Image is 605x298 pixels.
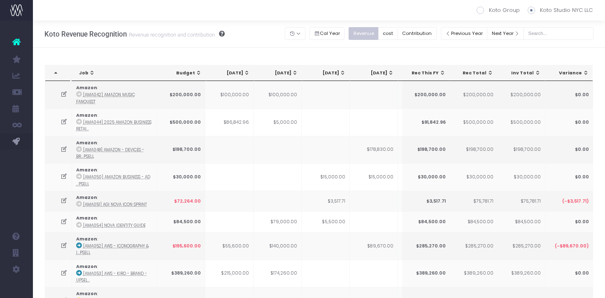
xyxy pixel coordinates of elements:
strong: Amazon [76,140,97,146]
td: $389,260.00 [157,260,205,287]
th: Variance: activate to sort column ascending [545,65,593,81]
td: $195,600.00 [157,232,205,260]
td: $84,500.00 [497,211,545,232]
td: : [72,136,157,164]
button: Next Year [487,27,524,40]
td: $0.00 [545,211,593,232]
span: (-$3,517.71) [562,198,589,205]
th: Budget: activate to sort column ascending [158,65,206,81]
td: $19,870.00 [398,136,446,164]
td: $200,000.00 [157,81,205,109]
div: Budget [165,70,202,76]
div: Job [79,70,155,76]
button: Revenue [349,27,379,40]
div: Rec Total [457,70,493,76]
td: $100,000.00 [205,81,254,109]
td: $0.00 [545,81,593,109]
td: $0.00 [545,163,593,191]
button: Previous Year [441,27,488,40]
td: $30,000.00 [402,163,450,191]
td: $389,260.00 [449,260,498,287]
td: $285,270.00 [402,232,450,260]
th: May 25: activate to sort column ascending [254,65,302,81]
td: $140,000.00 [254,232,302,260]
td: $55,600.00 [205,232,254,260]
abbr: [AMA042] Amazon Music FanQuest [76,92,135,104]
strong: Amazon [76,112,97,118]
td: $30,000.00 [449,163,498,191]
td: : [72,191,157,211]
td: $0.00 [545,136,593,164]
strong: Amazon [76,194,97,201]
td: $198,700.00 [449,136,498,164]
td: $15,000.00 [302,163,350,191]
td: $178,830.00 [350,136,398,164]
abbr: [AMA044] 2025 Amazon Business Retainer [76,120,151,132]
strong: Amazon [76,167,97,173]
td: $75,781.71 [449,191,498,211]
div: [DATE] [262,70,298,76]
strong: Amazon [76,85,97,91]
td: $30,000.00 [157,163,205,191]
td: $389,260.00 [402,260,450,287]
div: Small button group [309,25,349,42]
th: Rec This FY: activate to sort column ascending [402,65,450,81]
th: : activate to sort column descending [45,65,70,81]
button: Contribution [398,27,437,40]
td: $84,500.00 [157,211,205,232]
th: Aug 25: activate to sort column ascending [398,65,447,81]
th: Jul 25: activate to sort column ascending [350,65,398,81]
td: $200,000.00 [497,81,545,109]
div: [DATE] [310,70,346,76]
td: $285,270.00 [497,232,545,260]
td: $174,260.00 [254,260,302,287]
td: $30,000.00 [497,163,545,191]
td: $3,517.71 [402,191,450,211]
td: $0.00 [545,260,593,287]
td: $91,842.96 [402,109,450,136]
strong: Amazon [76,263,97,270]
td: : [72,163,157,191]
img: images/default_profile_image.png [10,282,23,294]
td: $500,000.00 [449,109,498,136]
td: $500,000.00 [497,109,545,136]
td: $84,500.00 [449,211,498,232]
td: $285,270.00 [449,232,498,260]
td: $72,264.00 [157,191,205,211]
td: : [72,81,157,109]
strong: Amazon [76,236,97,242]
th: Jun 25: activate to sort column ascending [302,65,351,81]
td: : [72,211,157,232]
strong: Amazon [76,291,97,297]
abbr: [AMA054] Nova Identity Guide [83,223,146,228]
td: $0.00 [545,109,593,136]
abbr: [AMA051] AGI Nova Icon Sprint [83,202,147,207]
abbr: [AMA050] Amazon Business - Ad Hoc Support - Brand - Upsell [76,174,150,186]
td: $5,000.00 [254,109,302,136]
td: $500,000.00 [157,109,205,136]
th: Inv Total: activate to sort column ascending [497,65,545,81]
button: cost [378,27,398,40]
td: : [72,232,157,260]
label: Koto Studio NYC LLC [528,6,593,14]
td: $5,500.00 [302,211,350,232]
label: Koto Group [477,6,520,14]
abbr: [AMA048] Amazon - Devices - Brand - Upsell [76,147,144,159]
td: $75,781.71 [497,191,545,211]
td: $200,000.00 [449,81,498,109]
td: $100,000.00 [254,81,302,109]
td: $89,670.00 [350,232,398,260]
td: $3,517.71 [302,191,350,211]
td: $215,000.00 [205,260,254,287]
td: $200,000.00 [402,81,450,109]
td: $79,000.00 [254,211,302,232]
div: Inv Total [505,70,541,76]
td: $198,700.00 [157,136,205,164]
td: $86,842.96 [205,109,254,136]
td: : [72,109,157,136]
div: [DATE] [358,70,394,76]
h3: Koto Revenue Recognition [44,30,225,38]
th: Rec Total: activate to sort column ascending [450,65,498,81]
th: Apr 25: activate to sort column ascending [206,65,254,81]
td: $84,500.00 [402,211,450,232]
